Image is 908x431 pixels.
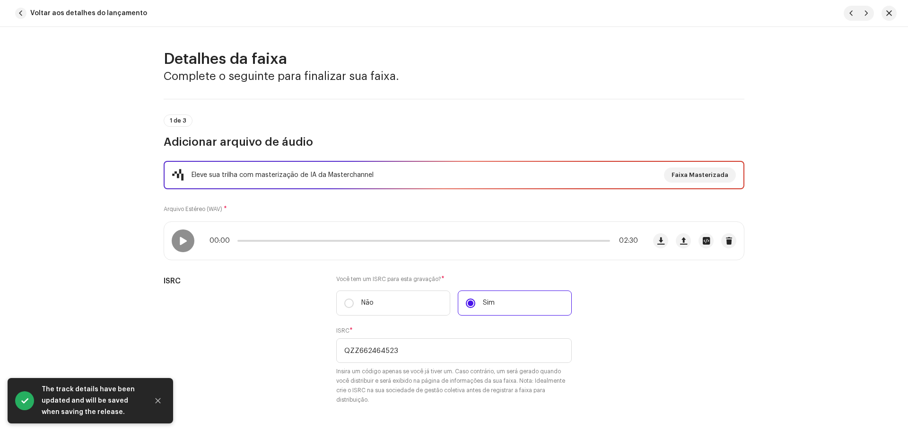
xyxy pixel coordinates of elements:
[614,237,638,245] span: 02:30
[42,384,141,418] div: The track details have been updated and will be saved when saving the release.
[336,327,353,334] label: ISRC
[164,206,222,212] small: Arquivo Estéreo (WAV)
[336,367,572,405] small: Insira um código apenas se você já tiver um. Caso contrário, um será gerado quando você distribui...
[192,169,374,181] div: Eleve sua trilha com masterização de IA da Masterchannel
[164,69,744,84] h3: Complete o seguinte para finalizar sua faixa.
[664,167,736,183] button: Faixa Masterizada
[164,50,744,69] h2: Detalhes da faixa
[148,391,167,410] button: Close
[672,166,728,185] span: Faixa Masterizada
[164,275,321,287] h5: ISRC
[170,118,186,123] span: 1 de 3
[336,275,572,283] label: Você tem um ISRC para esta gravação?
[361,298,374,308] p: Não
[483,298,495,308] p: Sim
[164,134,744,150] h3: Adicionar arquivo de áudio
[336,338,572,363] input: ABXYZ#######
[210,237,234,245] span: 00:00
